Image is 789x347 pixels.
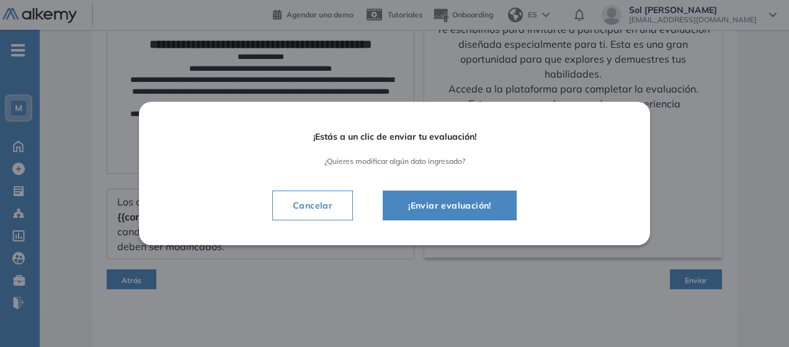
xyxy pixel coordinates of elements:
button: Cancelar [272,191,353,220]
span: ¡Estás a un clic de enviar tu evaluación! [174,132,615,142]
span: ¿Quieres modificar algún dato ingresado? [174,157,615,166]
span: ¡Enviar evaluación! [398,198,501,213]
button: ¡Enviar evaluación! [383,191,517,220]
span: Cancelar [283,198,342,213]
